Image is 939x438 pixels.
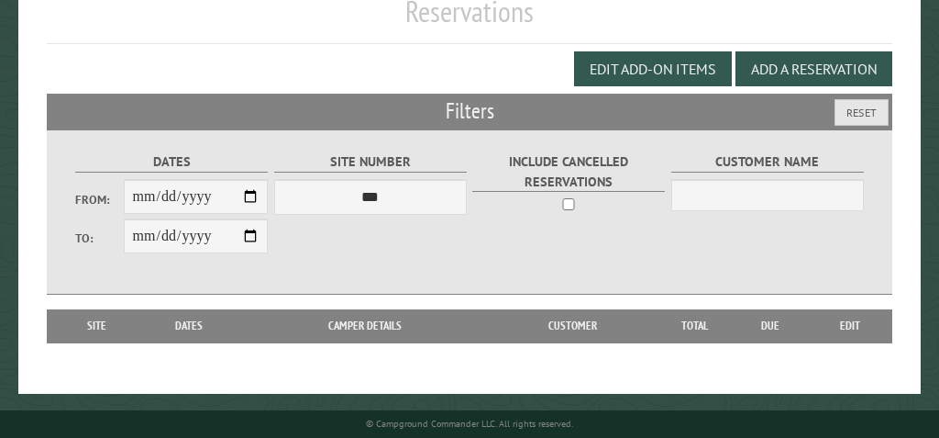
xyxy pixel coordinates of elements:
[658,309,732,343] th: Total
[75,152,268,173] label: Dates
[834,99,889,126] button: Reset
[75,191,124,208] label: From:
[75,230,124,247] label: To:
[274,152,467,173] label: Site Number
[809,309,892,343] th: Edit
[366,418,573,430] small: © Campground Commander LLC. All rights reserved.
[671,152,864,173] label: Customer Name
[735,51,892,86] button: Add a Reservation
[488,309,657,343] th: Customer
[472,152,665,192] label: Include Cancelled Reservations
[56,309,137,343] th: Site
[47,94,892,129] h2: Filters
[137,309,242,343] th: Dates
[242,309,488,343] th: Camper Details
[574,51,732,86] button: Edit Add-on Items
[732,309,810,343] th: Due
